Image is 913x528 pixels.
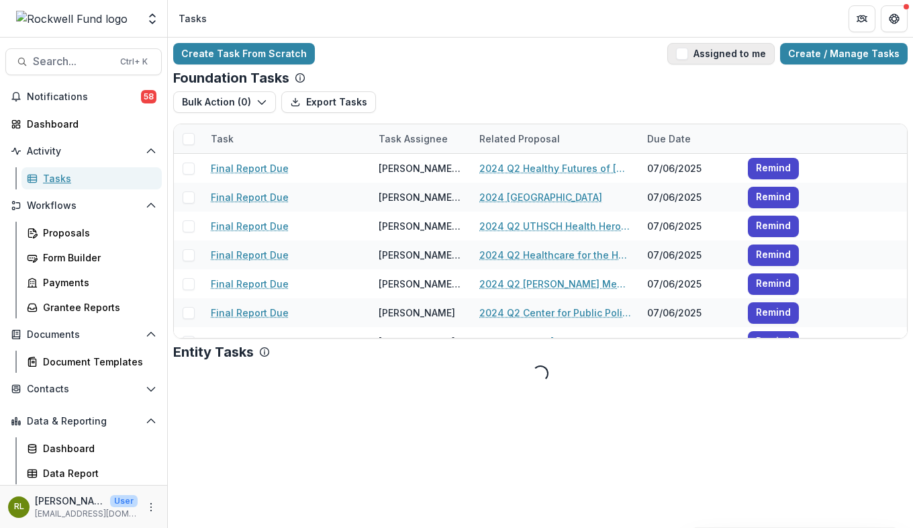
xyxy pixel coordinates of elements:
button: Remind [748,245,799,266]
button: Remind [748,187,799,208]
div: Proposals [43,226,151,240]
div: Due Date [639,124,740,153]
div: [PERSON_NAME] [379,306,455,320]
div: [PERSON_NAME][GEOGRAPHIC_DATA] [379,248,463,262]
button: Open Contacts [5,378,162,400]
span: Workflows [27,200,140,212]
a: 2024 [GEOGRAPHIC_DATA] [479,190,602,204]
div: Ronald C. Lewis [14,502,24,511]
span: Notifications [27,91,141,103]
a: Create Task From Scratch [173,43,315,64]
a: Final Report Due [211,219,289,233]
div: Tasks [43,171,151,185]
div: [PERSON_NAME][GEOGRAPHIC_DATA] [379,219,463,233]
div: Document Templates [43,355,151,369]
button: Bulk Action (0) [173,91,276,113]
span: Activity [27,146,140,157]
button: Remind [748,158,799,179]
span: 58 [141,90,156,103]
button: Open entity switcher [143,5,162,32]
a: Grantee Reports [21,296,162,318]
div: Payments [43,275,151,290]
div: Dashboard [27,117,151,131]
div: Dashboard [43,441,151,455]
a: 2024 Q2 NAMI [GEOGRAPHIC_DATA] [479,335,631,349]
a: 2024 Q2 Center for Public Policy Priorities [479,306,631,320]
button: Remind [748,216,799,237]
div: 07/06/2025 [639,327,740,356]
div: Task [203,124,371,153]
a: Data Report [21,462,162,484]
span: Documents [27,329,140,341]
button: Open Activity [5,140,162,162]
div: Form Builder [43,251,151,265]
a: 2024 Q2 UTHSCH Health Heroes Program [479,219,631,233]
p: [EMAIL_ADDRESS][DOMAIN_NAME] [35,508,138,520]
div: [PERSON_NAME][GEOGRAPHIC_DATA] [379,277,463,291]
button: Partners [849,5,875,32]
button: Open Workflows [5,195,162,216]
div: [PERSON_NAME] [379,335,455,349]
a: 2024 Q2 Healthcare for the Homeless Houston [479,248,631,262]
button: Remind [748,331,799,353]
button: Remind [748,273,799,295]
div: 07/06/2025 [639,269,740,298]
div: Task Assignee [371,124,471,153]
a: Final Report Due [211,248,289,262]
div: Task Assignee [371,132,456,146]
a: Proposals [21,222,162,244]
div: Related Proposal [471,132,568,146]
a: Final Report Due [211,335,289,349]
div: Data Report [43,466,151,480]
a: Form Builder [21,247,162,269]
div: 07/06/2025 [639,298,740,327]
a: Final Report Due [211,190,289,204]
a: Final Report Due [211,306,289,320]
div: Task [203,132,242,146]
p: Foundation Tasks [173,70,289,86]
span: Data & Reporting [27,416,140,427]
button: Open Data & Reporting [5,410,162,432]
p: [PERSON_NAME] [35,494,105,508]
a: Dashboard [5,113,162,135]
button: Remind [748,302,799,324]
p: Entity Tasks [173,344,254,360]
div: Related Proposal [471,124,639,153]
div: Grantee Reports [43,300,151,314]
a: 2024 Q2 [PERSON_NAME] Mental Health Policy Institute [479,277,631,291]
nav: breadcrumb [173,9,212,28]
a: Final Report Due [211,277,289,291]
a: Create / Manage Tasks [780,43,908,64]
button: Export Tasks [281,91,376,113]
button: Search... [5,48,162,75]
div: Tasks [179,11,207,26]
div: 07/06/2025 [639,240,740,269]
span: Search... [33,55,112,68]
div: Ctrl + K [117,54,150,69]
span: Contacts [27,384,140,395]
button: More [143,499,159,515]
a: Document Templates [21,351,162,373]
button: Open Documents [5,324,162,345]
a: Tasks [21,167,162,189]
div: 07/06/2025 [639,212,740,240]
div: 07/06/2025 [639,154,740,183]
button: Assigned to me [667,43,775,64]
button: Notifications58 [5,86,162,107]
a: Final Report Due [211,161,289,175]
div: Due Date [639,132,699,146]
button: Get Help [881,5,908,32]
p: User [110,495,138,507]
a: 2024 Q2 Healthy Futures of [US_STATE] [479,161,631,175]
a: Dashboard [21,437,162,459]
img: Rockwell Fund logo [16,11,128,27]
div: [PERSON_NAME][GEOGRAPHIC_DATA] [379,161,463,175]
div: 07/06/2025 [639,183,740,212]
div: [PERSON_NAME][GEOGRAPHIC_DATA] [379,190,463,204]
a: Payments [21,271,162,294]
